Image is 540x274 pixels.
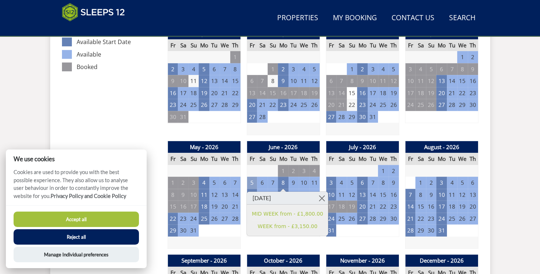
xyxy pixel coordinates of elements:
td: 17 [178,87,188,99]
td: 4 [299,63,309,75]
td: 22 [268,99,278,111]
th: Sa [336,39,346,51]
th: Mo [199,153,209,165]
td: 30 [357,111,367,123]
th: Tu [368,39,378,51]
td: 21 [220,87,230,99]
td: 3 [326,177,336,189]
td: 2 [278,63,288,75]
td: 14 [268,189,278,201]
td: 14 [336,87,346,99]
td: 1 [278,165,288,177]
td: 26 [347,213,357,225]
th: Mo [357,153,367,165]
th: Fr [326,153,336,165]
td: 11 [336,189,346,201]
th: Fr [168,39,178,51]
td: 27 [209,99,220,111]
th: Mo [278,153,288,165]
td: 23 [426,213,436,225]
td: 23 [278,99,288,111]
td: 6 [209,63,220,75]
td: 3 [436,177,447,189]
td: 9 [426,189,436,201]
a: Properties [274,10,321,26]
td: 7 [336,75,346,87]
td: 14 [220,75,230,87]
td: 6 [326,75,336,87]
td: 1 [268,63,278,75]
td: 5 [426,63,436,75]
th: Sa [178,39,188,51]
td: 16 [426,201,436,213]
td: 9 [468,63,478,75]
th: Sa [415,39,426,51]
td: 10 [289,75,299,87]
td: 7 [230,177,240,189]
td: 3 [405,63,415,75]
td: 13 [326,87,336,99]
td: 13 [247,87,257,99]
td: 13 [209,75,220,87]
a: MID WEEK from - £1,800.00 [252,210,323,217]
th: Mo [278,39,288,51]
td: 15 [278,189,288,201]
td: 26 [389,99,399,111]
td: 5 [457,177,467,189]
td: 13 [357,189,367,201]
th: Sa [415,153,426,165]
td: 6 [357,177,367,189]
th: We [457,153,467,165]
td: 9 [389,177,399,189]
a: Search [446,10,478,26]
td: 22 [168,213,178,225]
td: 3 [368,63,378,75]
td: 8 [347,75,357,87]
td: 28 [257,111,267,123]
td: 13 [220,189,230,201]
td: 27 [326,111,336,123]
td: 3 [188,177,199,189]
th: Tu [209,153,220,165]
td: 18 [199,201,209,213]
td: 24 [326,213,336,225]
td: 3 [299,165,309,177]
th: Sa [336,153,346,165]
td: 15 [230,75,240,87]
td: 2 [178,177,188,189]
td: 27 [357,213,367,225]
dd: Available [77,50,161,59]
button: Reject all [14,229,139,245]
th: Th [389,153,399,165]
td: 2 [389,165,399,177]
td: 19 [199,87,209,99]
dd: Available Start Date [77,37,161,46]
td: 2 [168,63,178,75]
a: Privacy Policy and Cookie Policy [51,193,126,199]
td: 21 [447,87,457,99]
td: 15 [378,189,388,201]
td: 7 [368,177,378,189]
td: 8 [278,177,288,189]
td: 9 [178,189,188,201]
td: 9 [278,75,288,87]
td: 24 [188,213,199,225]
td: 16 [389,189,399,201]
button: Manage Individual preferences [14,247,139,262]
th: Th [309,153,320,165]
td: 10 [299,177,309,189]
td: 7 [257,75,267,87]
td: 13 [436,75,447,87]
td: 12 [309,75,320,87]
td: 2 [289,165,299,177]
td: 14 [368,189,378,201]
td: 25 [447,213,457,225]
th: Tu [447,39,457,51]
td: 21 [336,99,346,111]
th: Mo [436,153,447,165]
th: Fr [405,153,415,165]
td: 28 [230,213,240,225]
td: 2 [357,63,367,75]
td: 5 [309,63,320,75]
td: 22 [457,87,467,99]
